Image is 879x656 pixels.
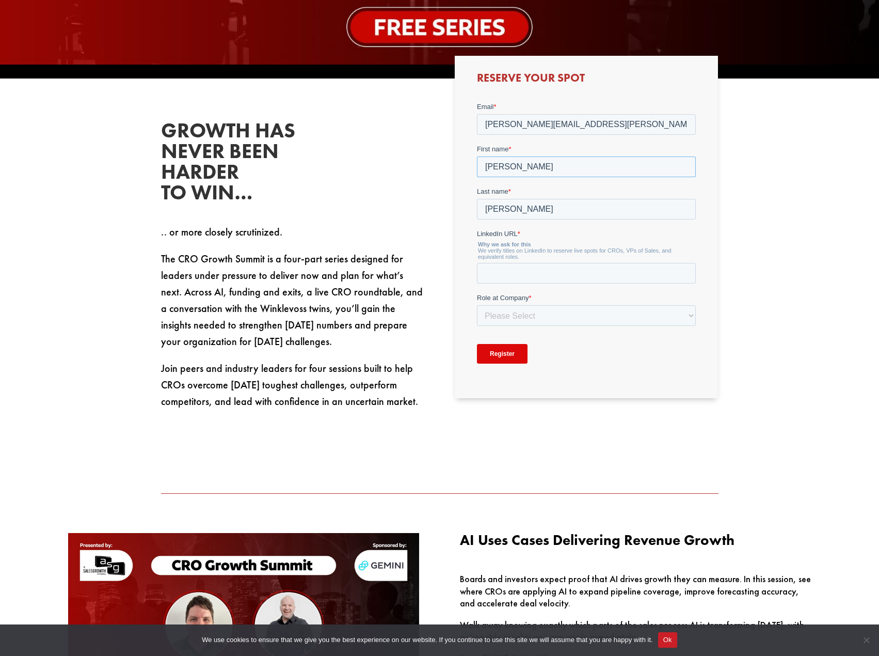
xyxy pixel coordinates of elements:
iframe: Form 0 [477,102,696,382]
button: Ok [658,632,677,648]
span: We use cookies to ensure that we give you the best experience on our website. If you continue to ... [202,635,652,645]
span: The CRO Growth Summit is a four-part series designed for leaders under pressure to deliver now an... [161,252,423,348]
p: Boards and investors expect proof that AI drives growth they can measure. In this session, see wh... [460,573,811,619]
h2: Growth has never been harder to win… [161,120,316,208]
h3: Reserve Your Spot [477,72,696,89]
p: Walk away knowing exactly which parts of the sales process AI is transforming [DATE], with action... [460,619,811,652]
span: AI Uses Cases Delivering Revenue Growth [460,531,734,549]
span: Join peers and industry leaders for four sessions built to help CROs overcome [DATE] toughest cha... [161,362,418,408]
span: .. or more closely scrutinized. [161,225,282,239]
span: No [861,635,871,645]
